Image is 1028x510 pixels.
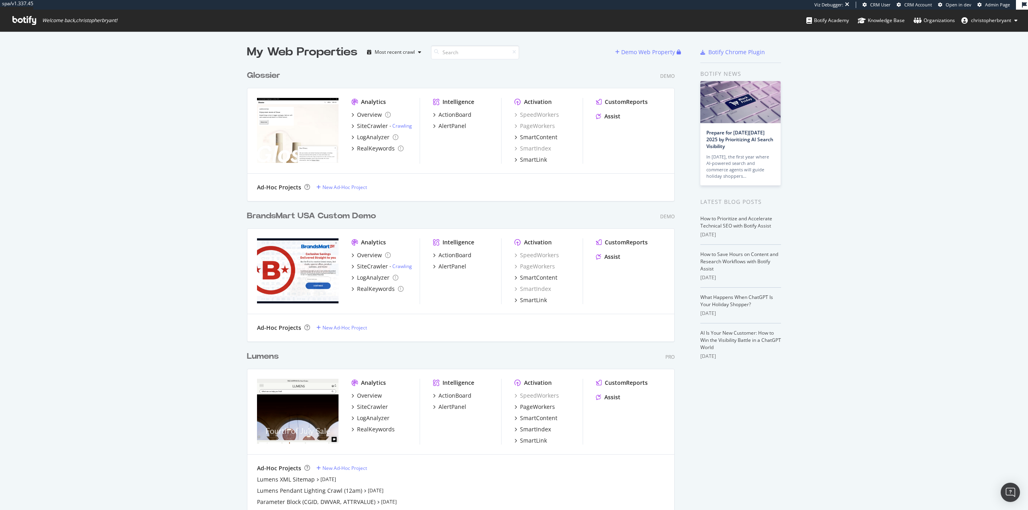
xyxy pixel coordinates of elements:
a: SmartLink [514,437,547,445]
div: Botify Chrome Plugin [708,48,765,56]
a: AlertPanel [433,122,466,130]
div: Knowledge Base [858,16,905,24]
div: Latest Blog Posts [700,197,781,206]
div: CustomReports [605,379,648,387]
div: AlertPanel [439,262,466,270]
div: Lumens [247,351,279,362]
div: Demo Web Property [621,48,675,56]
a: Overview [351,251,391,259]
div: Analytics [361,379,386,387]
a: AI Is Your New Customer: How to Win the Visibility Battle in a ChatGPT World [700,329,781,351]
a: New Ad-Hoc Project [316,324,367,331]
a: SmartLink [514,296,547,304]
div: Organizations [914,16,955,24]
div: RealKeywords [357,285,395,293]
a: Admin Page [977,2,1010,8]
div: SiteCrawler [357,122,388,130]
div: - [390,263,412,270]
a: Botify Academy [806,10,849,31]
div: In [DATE], the first year where AI-powered search and commerce agents will guide holiday shoppers… [706,154,775,179]
div: Ad-Hoc Projects [257,183,301,191]
a: LogAnalyzer [351,414,390,422]
div: [DATE] [700,353,781,360]
div: Intelligence [443,379,474,387]
div: SmartIndex [514,285,551,293]
div: Lumens XML Sitemap [257,475,315,484]
button: christopherbryant [955,14,1024,27]
div: Assist [604,393,620,401]
div: SiteCrawler [357,262,388,270]
a: Assist [596,253,620,261]
div: Assist [604,112,620,120]
div: SmartLink [520,437,547,445]
span: Admin Page [985,2,1010,8]
a: ActionBoard [433,251,471,259]
div: Analytics [361,238,386,246]
span: CRM User [870,2,891,8]
div: [DATE] [700,310,781,317]
a: SpeedWorkers [514,111,559,119]
a: PageWorkers [514,262,555,270]
a: SpeedWorkers [514,392,559,400]
div: New Ad-Hoc Project [322,324,367,331]
div: Activation [524,379,552,387]
div: ActionBoard [439,111,471,119]
a: CustomReports [596,379,648,387]
div: Botify Academy [806,16,849,24]
a: SiteCrawler [351,403,388,411]
input: Search [431,45,519,59]
div: Intelligence [443,98,474,106]
div: SmartIndex [520,425,551,433]
a: Botify Chrome Plugin [700,48,765,56]
div: SmartLink [520,296,547,304]
a: [DATE] [381,498,397,505]
span: christopherbryant [971,17,1011,24]
a: CRM Account [897,2,932,8]
span: Open in dev [946,2,971,8]
a: Overview [351,111,391,119]
div: ActionBoard [439,392,471,400]
button: Most recent crawl [364,46,424,59]
div: Glossier [247,70,280,81]
a: SpeedWorkers [514,251,559,259]
a: RealKeywords [351,285,404,293]
a: BrandsMart USA Custom Demo [247,210,379,222]
a: AlertPanel [433,403,466,411]
a: Lumens Pendant Lighting Crawl (12am) [257,487,362,495]
div: PageWorkers [520,403,555,411]
div: SmartContent [520,414,557,422]
a: PageWorkers [514,403,555,411]
div: LogAnalyzer [357,133,390,141]
a: What Happens When ChatGPT Is Your Holiday Shopper? [700,294,773,308]
div: - [390,122,412,129]
div: SiteCrawler [357,403,388,411]
img: BrandsMart USA Custom Demo [257,238,339,303]
div: Analytics [361,98,386,106]
a: How to Prioritize and Accelerate Technical SEO with Botify Assist [700,215,772,229]
div: Pro [665,354,675,360]
div: Open Intercom Messenger [1001,483,1020,502]
img: Glossier [257,98,339,163]
a: SmartLink [514,156,547,164]
a: SmartIndex [514,144,551,152]
a: [DATE] [368,487,383,494]
div: Ad-Hoc Projects [257,324,301,332]
a: Crawling [392,122,412,129]
div: [DATE] [700,274,781,281]
a: Parameter Block (CGID, DWVAR, ATTRVALUE) [257,498,375,506]
a: PageWorkers [514,122,555,130]
a: CustomReports [596,238,648,246]
a: Prepare for [DATE][DATE] 2025 by Prioritizing AI Search Visibility [706,129,773,150]
div: SmartLink [520,156,547,164]
div: Most recent crawl [375,50,415,55]
a: New Ad-Hoc Project [316,184,367,191]
a: LogAnalyzer [351,133,398,141]
a: [DATE] [320,476,336,483]
div: [DATE] [700,231,781,238]
div: Viz Debugger: [814,2,843,8]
